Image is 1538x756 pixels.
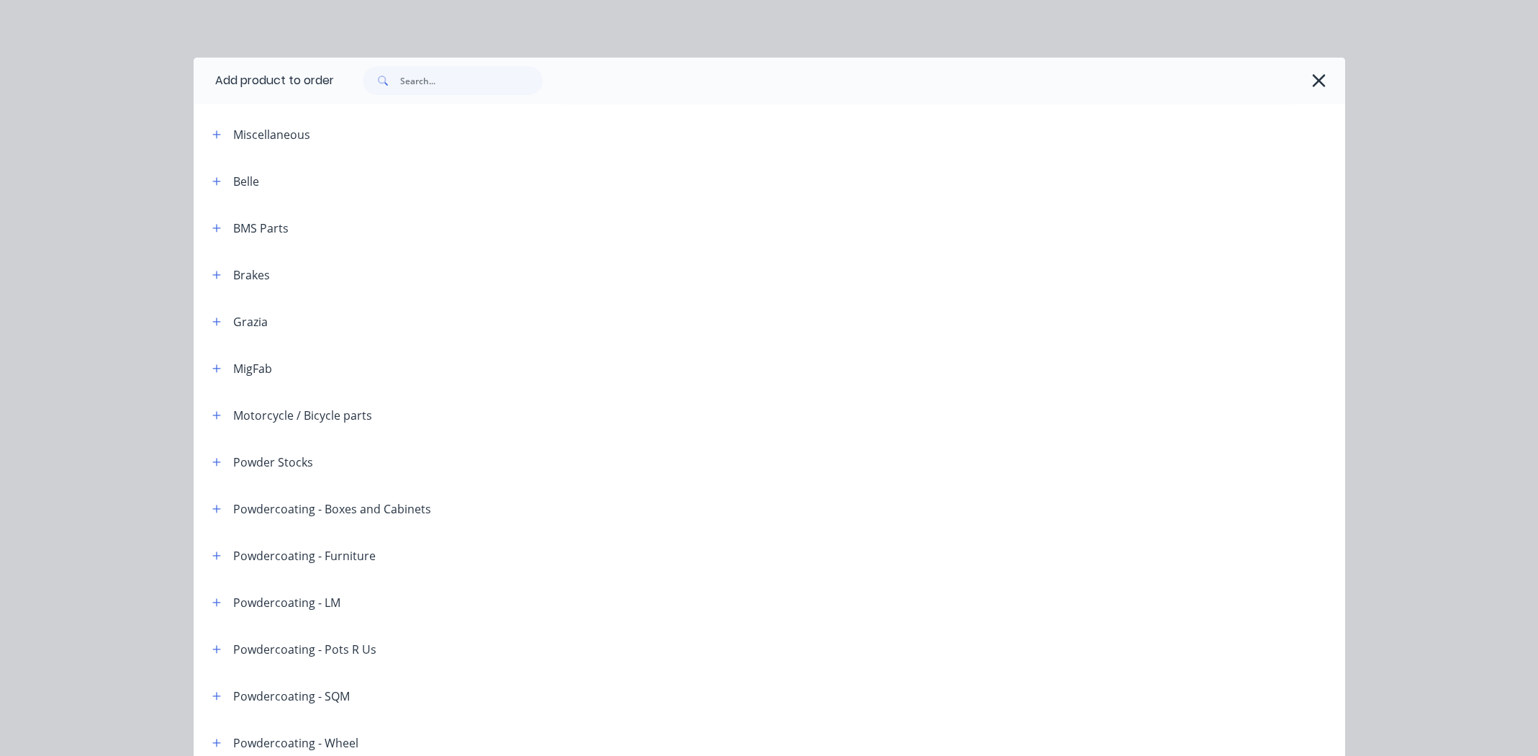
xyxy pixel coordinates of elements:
[233,126,310,143] div: Miscellaneous
[233,407,372,424] div: Motorcycle / Bicycle parts
[233,594,340,611] div: Powdercoating - LM
[233,360,272,377] div: MigFab
[233,547,376,564] div: Powdercoating - Furniture
[233,454,313,471] div: Powder Stocks
[233,688,350,705] div: Powdercoating - SQM
[400,66,543,95] input: Search...
[233,641,376,658] div: Powdercoating - Pots R Us
[194,58,334,104] div: Add product to order
[233,734,358,752] div: Powdercoating - Wheel
[233,266,270,284] div: Brakes
[233,500,431,518] div: Powdercoating - Boxes and Cabinets
[233,173,259,190] div: Belle
[233,313,268,330] div: Grazia
[233,220,289,237] div: BMS Parts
